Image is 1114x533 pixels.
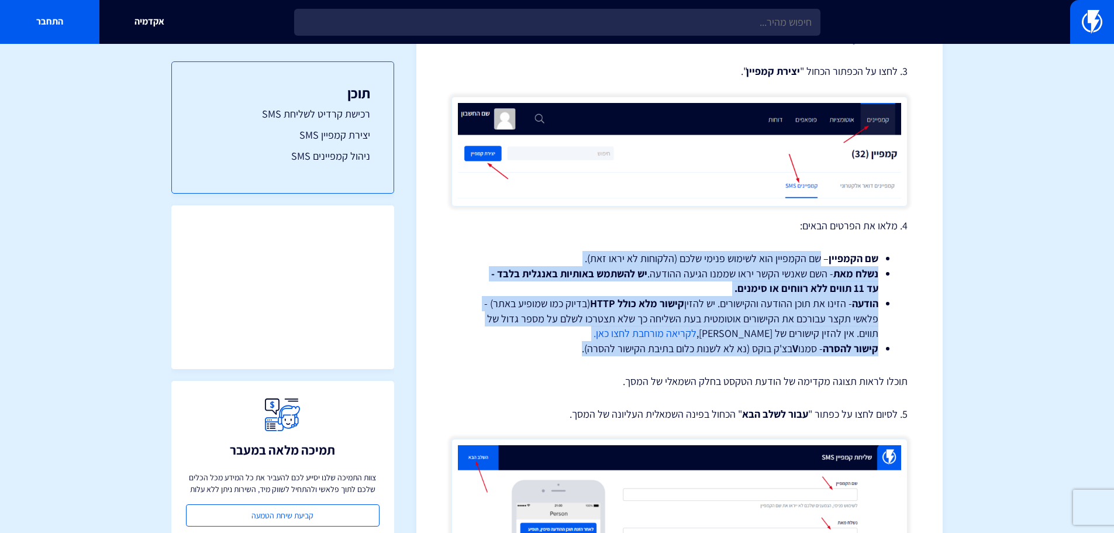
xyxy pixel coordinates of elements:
[294,9,820,36] input: חיפוש מהיר...
[746,64,800,78] strong: יצירת קמפיין
[451,218,908,233] p: 4. מלאו את הפרטים הבאים:
[451,64,908,79] p: 3. לחצו על הכפתור הכחול " ".
[856,267,878,280] strong: נשלח
[481,341,878,356] li: - סמנו בצ'ק בוקס (נא לא לשנות כלום בתיבת הקישור להסרה).
[186,504,380,527] a: קביעת שיחת הטמעה
[481,296,878,341] li: - הזינו את תוכן ההודעה והקישורים. יש להזין (בדיוק כמו שמופיע באתר) - פלאשי תקצר עבורכם את הקישורי...
[230,443,335,457] h3: תמיכה מלאה במעבר
[481,251,878,266] li: – שם הקמפיין הוא לשימוש פנימי שלכם (הלקוחות לא יראו זאת).
[451,407,908,422] p: 5. לסיום לחצו על כפתור " " הכחול בפינה השמאלית העליונה של המסך.
[594,326,696,340] a: לקריאה מורחבת לחצו כאן.
[833,267,853,280] strong: מאת
[195,106,370,122] a: רכישת קרדיט לשליחת SMS
[829,252,878,265] strong: שם הקמפיין
[195,128,370,143] a: יצירת קמפיין SMS
[451,374,908,389] p: תוכלו לראות תצוגה מקדימה של הודעת הטקסט בחלק השמאלי של המסך.
[590,297,684,310] strong: קישור מלא כולל HTTP
[195,149,370,164] a: ניהול קמפיינים SMS
[186,472,380,495] p: צוות התמיכה שלנו יסייע לכם להעביר את כל המידע מכל הכלים שלכם לתוך פלאשי ולהתחיל לשווק מיד, השירות...
[195,85,370,101] h3: תוכן
[823,342,878,355] strong: קישור להסרה
[742,407,808,421] strong: עבור לשלב הבא
[792,342,798,355] strong: V
[852,297,878,310] strong: הודעה
[491,267,878,295] strong: יש להשתמש באותיות באנגלית בלבד - עד 11 תווים ללא רווחים או סימנים.
[481,266,878,296] li: - השם שאנשי הקשר יראו שממנו הגיעה ההודעה.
